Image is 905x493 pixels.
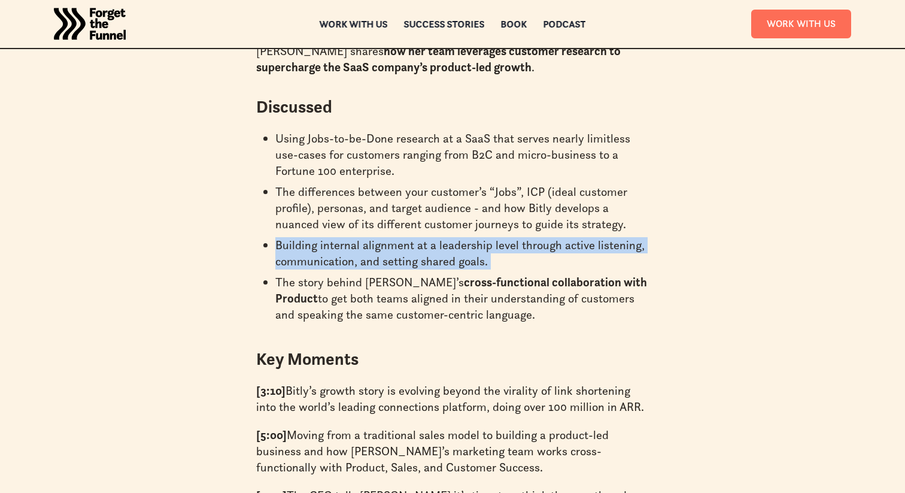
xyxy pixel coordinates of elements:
[256,347,649,371] h3: Key Moments
[256,95,649,119] h3: Discussed
[256,383,649,415] p: Bitly’s growth story is evolving beyond the virality of link shortening into the world’s leading ...
[501,20,527,28] a: Book
[275,131,649,179] li: Using Jobs-to-be-Done research at a SaaS that serves nearly limitless use-cases for customers ran...
[751,10,851,38] a: Work With Us
[404,20,485,28] a: Success Stories
[275,184,649,232] li: The differences between your customer’s “Jobs”, ICP (ideal customer profile), personas, and targe...
[256,427,287,443] strong: [5:00]
[543,20,586,28] a: Podcast
[275,237,649,270] li: Building internal alignment at a leadership level through active listening, communication, and se...
[320,20,388,28] a: Work with us
[275,274,649,323] li: The story behind [PERSON_NAME]’s to get both teams aligned in their understanding of customers an...
[256,43,621,75] strong: how her team leverages customer research to supercharge the SaaS company’s product-led growth
[256,383,286,398] strong: [3:10]
[256,427,649,476] p: Moving from a traditional sales model to building a product-led business and how [PERSON_NAME]’s ...
[275,274,647,306] strong: cross-functional collaboration with Product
